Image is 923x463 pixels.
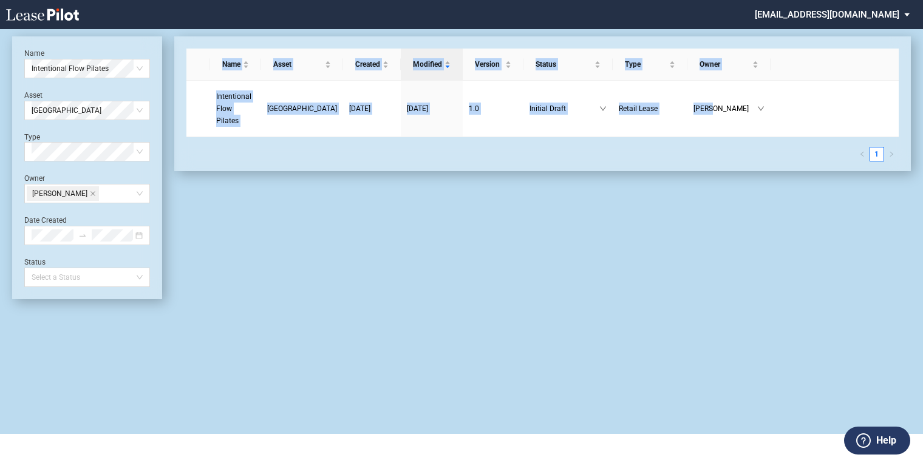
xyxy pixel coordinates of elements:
span: North Mayfair Commons [267,104,337,113]
span: swap-right [78,231,87,240]
span: [DATE] [407,104,428,113]
th: Name [210,49,261,81]
span: Owner [700,58,750,70]
li: Previous Page [855,147,870,161]
a: Intentional Flow Pilates [216,90,255,127]
span: left [859,151,865,157]
span: Retail Lease [619,104,658,113]
span: [PERSON_NAME] [32,187,87,200]
a: Retail Lease [619,103,681,115]
th: Version [463,49,523,81]
th: Owner [687,49,771,81]
span: Initial Draft [530,103,599,115]
span: [DATE] [349,104,370,113]
span: Intentional Flow Pilates [32,59,143,78]
span: Asset [273,58,322,70]
span: Hope Gethers [27,186,99,201]
th: Status [523,49,613,81]
span: down [599,105,607,112]
span: to [78,231,87,240]
li: 1 [870,147,884,161]
button: right [884,147,899,161]
span: down [757,105,765,112]
span: Modified [413,58,442,70]
li: Next Page [884,147,899,161]
span: Name [222,58,240,70]
span: [PERSON_NAME] [693,103,757,115]
label: Help [876,433,896,448]
span: Intentional Flow Pilates [216,92,251,125]
a: 1 [870,147,884,161]
th: Modified [401,49,463,81]
span: Created [355,58,380,70]
a: 1.0 [469,103,517,115]
label: Name [24,49,44,58]
span: Type [625,58,667,70]
th: Created [343,49,401,81]
button: left [855,147,870,161]
span: 1 . 0 [469,104,479,113]
th: Type [613,49,687,81]
span: close [90,191,96,197]
span: right [888,151,894,157]
label: Status [24,258,46,266]
span: North Mayfair Commons [32,101,143,120]
span: Status [536,58,592,70]
label: Owner [24,174,45,183]
a: [DATE] [407,103,457,115]
label: Date Created [24,216,67,225]
th: Asset [261,49,343,81]
span: Version [475,58,503,70]
label: Asset [24,91,43,100]
button: Help [844,427,910,455]
a: [DATE] [349,103,395,115]
label: Type [24,133,40,141]
a: [GEOGRAPHIC_DATA] [267,103,337,115]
